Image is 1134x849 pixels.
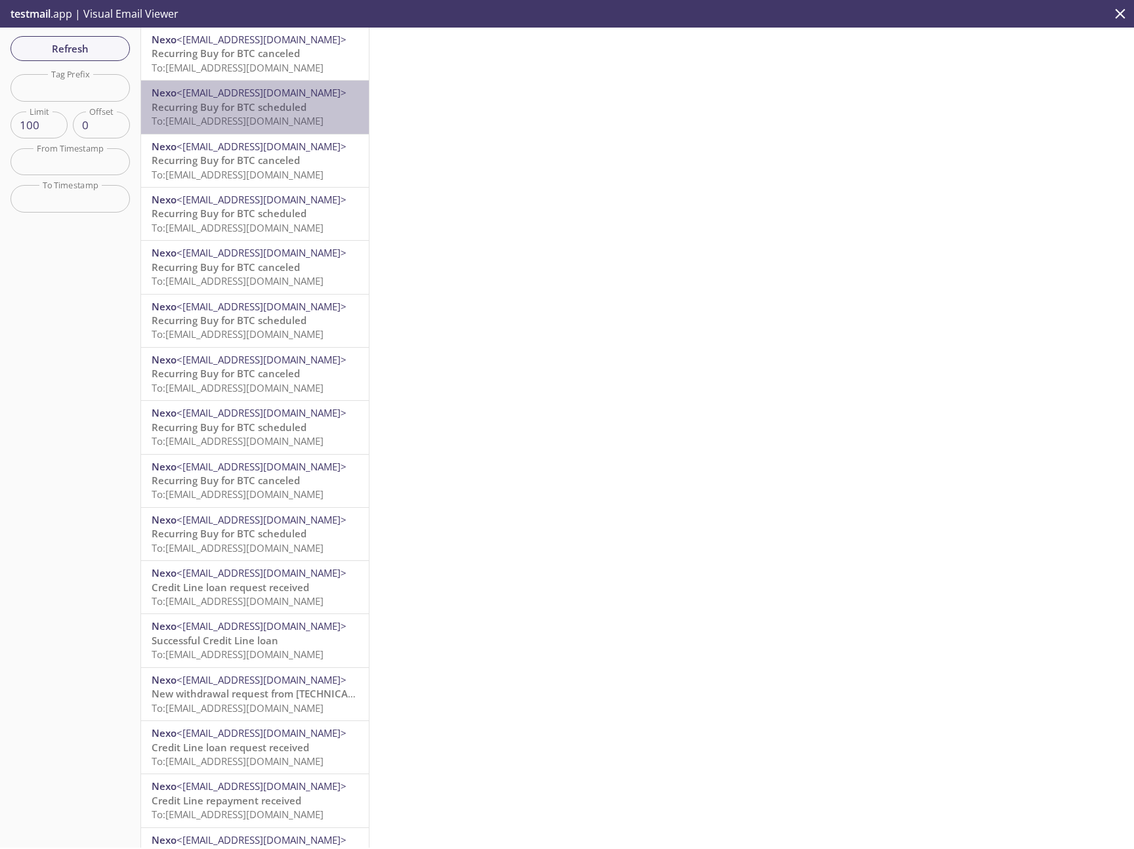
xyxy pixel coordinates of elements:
span: To: [EMAIL_ADDRESS][DOMAIN_NAME] [152,487,324,501]
span: To: [EMAIL_ADDRESS][DOMAIN_NAME] [152,434,324,447]
span: Nexo [152,353,177,366]
div: Nexo<[EMAIL_ADDRESS][DOMAIN_NAME]>Recurring Buy for BTC canceledTo:[EMAIL_ADDRESS][DOMAIN_NAME] [141,28,369,80]
span: Credit Line repayment received [152,794,301,807]
div: Nexo<[EMAIL_ADDRESS][DOMAIN_NAME]>Recurring Buy for BTC scheduledTo:[EMAIL_ADDRESS][DOMAIN_NAME] [141,81,369,133]
span: Nexo [152,460,177,473]
span: <[EMAIL_ADDRESS][DOMAIN_NAME]> [177,140,346,153]
span: <[EMAIL_ADDRESS][DOMAIN_NAME]> [177,353,346,366]
span: Recurring Buy for BTC scheduled [152,527,306,540]
span: <[EMAIL_ADDRESS][DOMAIN_NAME]> [177,460,346,473]
span: <[EMAIL_ADDRESS][DOMAIN_NAME]> [177,833,346,846]
span: Nexo [152,673,177,686]
span: Nexo [152,140,177,153]
div: Nexo<[EMAIL_ADDRESS][DOMAIN_NAME]>Recurring Buy for BTC scheduledTo:[EMAIL_ADDRESS][DOMAIN_NAME] [141,188,369,240]
span: Recurring Buy for BTC scheduled [152,100,306,114]
span: To: [EMAIL_ADDRESS][DOMAIN_NAME] [152,541,324,554]
span: Nexo [152,779,177,793]
span: To: [EMAIL_ADDRESS][DOMAIN_NAME] [152,808,324,821]
span: To: [EMAIL_ADDRESS][DOMAIN_NAME] [152,327,324,341]
span: <[EMAIL_ADDRESS][DOMAIN_NAME]> [177,619,346,632]
span: <[EMAIL_ADDRESS][DOMAIN_NAME]> [177,193,346,206]
span: <[EMAIL_ADDRESS][DOMAIN_NAME]> [177,300,346,313]
span: Recurring Buy for BTC scheduled [152,421,306,434]
span: Credit Line loan request received [152,581,309,594]
span: <[EMAIL_ADDRESS][DOMAIN_NAME]> [177,566,346,579]
span: Nexo [152,406,177,419]
span: <[EMAIL_ADDRESS][DOMAIN_NAME]> [177,673,346,686]
span: Nexo [152,833,177,846]
span: <[EMAIL_ADDRESS][DOMAIN_NAME]> [177,86,346,99]
span: Refresh [21,40,119,57]
div: Nexo<[EMAIL_ADDRESS][DOMAIN_NAME]>Recurring Buy for BTC canceledTo:[EMAIL_ADDRESS][DOMAIN_NAME] [141,455,369,507]
div: Nexo<[EMAIL_ADDRESS][DOMAIN_NAME]>Recurring Buy for BTC scheduledTo:[EMAIL_ADDRESS][DOMAIN_NAME] [141,401,369,453]
span: Nexo [152,513,177,526]
span: <[EMAIL_ADDRESS][DOMAIN_NAME]> [177,726,346,739]
span: <[EMAIL_ADDRESS][DOMAIN_NAME]> [177,33,346,46]
div: Nexo<[EMAIL_ADDRESS][DOMAIN_NAME]>Recurring Buy for BTC canceledTo:[EMAIL_ADDRESS][DOMAIN_NAME] [141,348,369,400]
span: <[EMAIL_ADDRESS][DOMAIN_NAME]> [177,406,346,419]
span: <[EMAIL_ADDRESS][DOMAIN_NAME]> [177,246,346,259]
span: Recurring Buy for BTC canceled [152,154,300,167]
span: To: [EMAIL_ADDRESS][DOMAIN_NAME] [152,221,324,234]
span: To: [EMAIL_ADDRESS][DOMAIN_NAME] [152,594,324,608]
span: To: [EMAIL_ADDRESS][DOMAIN_NAME] [152,168,324,181]
div: Nexo<[EMAIL_ADDRESS][DOMAIN_NAME]>Recurring Buy for BTC canceledTo:[EMAIL_ADDRESS][DOMAIN_NAME] [141,241,369,293]
span: <[EMAIL_ADDRESS][DOMAIN_NAME]> [177,779,346,793]
span: Recurring Buy for BTC canceled [152,367,300,380]
span: To: [EMAIL_ADDRESS][DOMAIN_NAME] [152,381,324,394]
span: Nexo [152,619,177,632]
span: Nexo [152,86,177,99]
span: To: [EMAIL_ADDRESS][DOMAIN_NAME] [152,755,324,768]
div: Nexo<[EMAIL_ADDRESS][DOMAIN_NAME]>Credit Line loan request receivedTo:[EMAIL_ADDRESS][DOMAIN_NAME] [141,561,369,613]
span: Nexo [152,33,177,46]
span: Recurring Buy for BTC canceled [152,47,300,60]
span: To: [EMAIL_ADDRESS][DOMAIN_NAME] [152,114,324,127]
span: Recurring Buy for BTC scheduled [152,314,306,327]
span: To: [EMAIL_ADDRESS][DOMAIN_NAME] [152,701,324,714]
button: Refresh [10,36,130,61]
span: Nexo [152,193,177,206]
span: Nexo [152,246,177,259]
span: Recurring Buy for BTC canceled [152,474,300,487]
div: Nexo<[EMAIL_ADDRESS][DOMAIN_NAME]>Credit Line repayment receivedTo:[EMAIL_ADDRESS][DOMAIN_NAME] [141,774,369,827]
span: Nexo [152,300,177,313]
span: To: [EMAIL_ADDRESS][DOMAIN_NAME] [152,648,324,661]
span: To: [EMAIL_ADDRESS][DOMAIN_NAME] [152,61,324,74]
div: Nexo<[EMAIL_ADDRESS][DOMAIN_NAME]>Recurring Buy for BTC scheduledTo:[EMAIL_ADDRESS][DOMAIN_NAME] [141,508,369,560]
span: To: [EMAIL_ADDRESS][DOMAIN_NAME] [152,274,324,287]
span: Nexo [152,566,177,579]
div: Nexo<[EMAIL_ADDRESS][DOMAIN_NAME]>Successful Credit Line loanTo:[EMAIL_ADDRESS][DOMAIN_NAME] [141,614,369,667]
div: Nexo<[EMAIL_ADDRESS][DOMAIN_NAME]>New withdrawal request from [TECHNICAL_ID] - (CET)To:[EMAIL_ADD... [141,668,369,720]
span: Recurring Buy for BTC canceled [152,260,300,274]
span: Credit Line loan request received [152,741,309,754]
span: Successful Credit Line loan [152,634,278,647]
div: Nexo<[EMAIL_ADDRESS][DOMAIN_NAME]>Credit Line loan request receivedTo:[EMAIL_ADDRESS][DOMAIN_NAME] [141,721,369,774]
div: Nexo<[EMAIL_ADDRESS][DOMAIN_NAME]>Recurring Buy for BTC scheduledTo:[EMAIL_ADDRESS][DOMAIN_NAME] [141,295,369,347]
span: testmail [10,7,51,21]
span: New withdrawal request from [TECHNICAL_ID] - (CET) [152,687,403,700]
span: Recurring Buy for BTC scheduled [152,207,306,220]
span: <[EMAIL_ADDRESS][DOMAIN_NAME]> [177,513,346,526]
div: Nexo<[EMAIL_ADDRESS][DOMAIN_NAME]>Recurring Buy for BTC canceledTo:[EMAIL_ADDRESS][DOMAIN_NAME] [141,135,369,187]
span: Nexo [152,726,177,739]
